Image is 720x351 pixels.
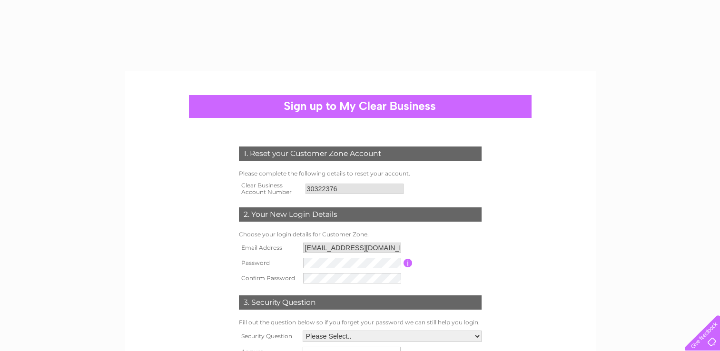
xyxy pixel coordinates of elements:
[239,146,482,161] div: 1. Reset your Customer Zone Account
[239,207,482,222] div: 2. Your New Login Details
[237,328,300,344] th: Security Question
[237,271,301,286] th: Confirm Password
[237,317,484,328] td: Fill out the question below so if you forget your password we can still help you login.
[239,295,482,310] div: 3. Security Question
[237,240,301,255] th: Email Address
[237,229,484,240] td: Choose your login details for Customer Zone.
[404,259,413,267] input: Information
[237,255,301,271] th: Password
[237,168,484,179] td: Please complete the following details to reset your account.
[237,179,303,198] th: Clear Business Account Number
